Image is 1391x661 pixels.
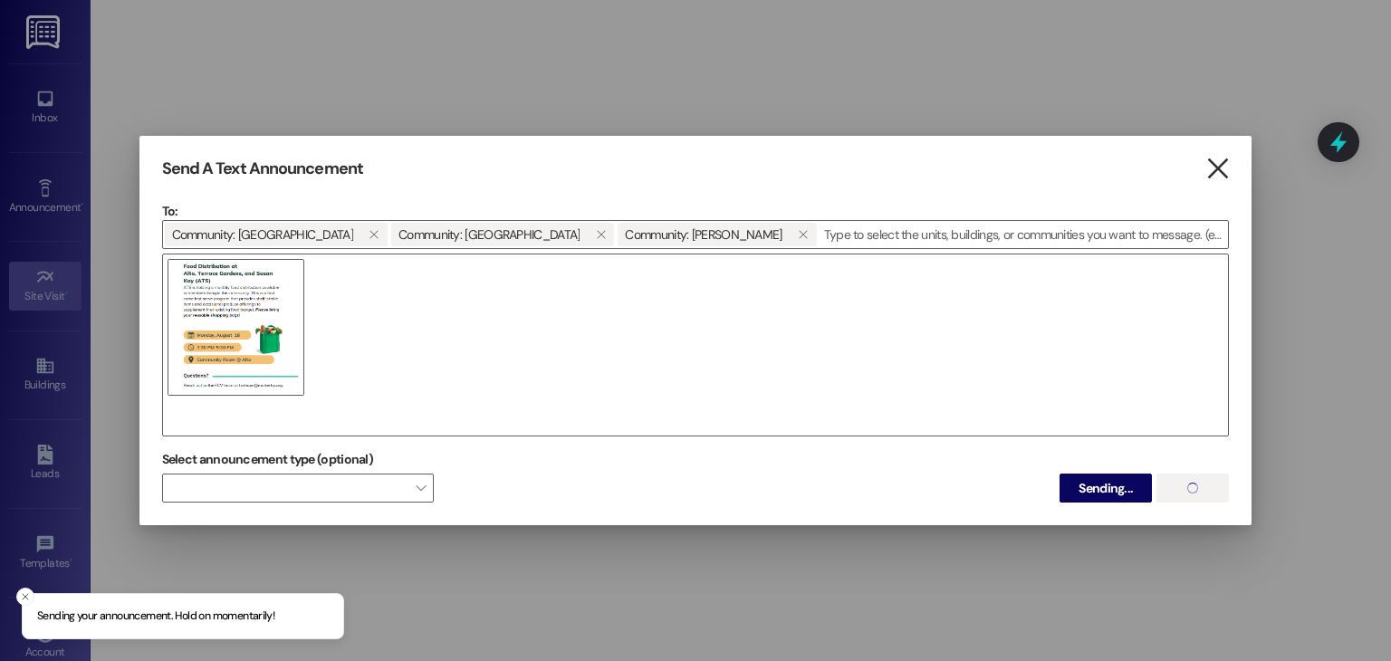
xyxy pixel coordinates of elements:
i:  [798,227,808,242]
span: Sending... [1079,479,1133,498]
i:  [1205,159,1230,178]
button: Community: Alto [360,223,388,246]
h3: Send A Text Announcement [162,158,363,179]
p: Sending your announcement. Hold on momentarily! [37,608,274,625]
span: Community: Alto [172,223,353,246]
button: Community: Terrace Gardens [587,223,614,246]
label: Select announcement type (optional) [162,445,374,474]
button: Sending... [1060,474,1152,503]
i:  [596,227,606,242]
button: Community: Susan Kay [790,223,817,246]
span: Community: Terrace Gardens [398,223,580,246]
p: To: [162,202,1230,220]
span: Community: Susan Kay [625,223,782,246]
button: Close toast [16,588,34,606]
i:  [369,227,379,242]
input: Type to select the units, buildings, or communities you want to message. (e.g. 'Unit 1A', 'Buildi... [819,221,1229,248]
img: zwxncg3i25g6gbqrfcdz.png [168,259,305,397]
